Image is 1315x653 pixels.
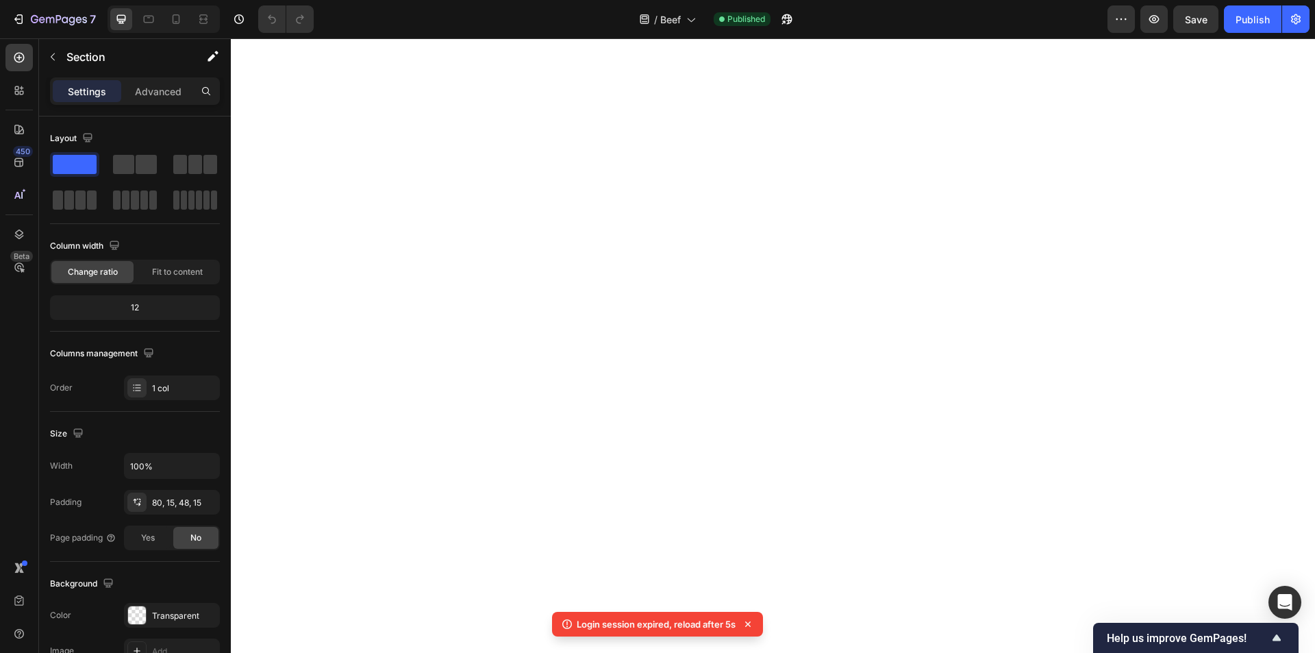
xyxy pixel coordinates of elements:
[50,382,73,394] div: Order
[152,382,216,395] div: 1 col
[231,38,1315,653] iframe: Design area
[660,12,681,27] span: Beef
[50,575,116,593] div: Background
[1236,12,1270,27] div: Publish
[5,5,102,33] button: 7
[1224,5,1281,33] button: Publish
[66,49,179,65] p: Section
[50,345,157,363] div: Columns management
[53,298,217,317] div: 12
[141,532,155,544] span: Yes
[13,146,33,157] div: 450
[50,460,73,472] div: Width
[152,266,203,278] span: Fit to content
[1185,14,1207,25] span: Save
[50,609,71,621] div: Color
[1173,5,1218,33] button: Save
[1107,630,1285,646] button: Show survey - Help us improve GemPages!
[1268,586,1301,619] div: Open Intercom Messenger
[68,84,106,99] p: Settings
[50,496,82,508] div: Padding
[258,5,314,33] div: Undo/Redo
[727,13,765,25] span: Published
[50,130,96,148] div: Layout
[1107,632,1268,645] span: Help us improve GemPages!
[135,84,181,99] p: Advanced
[152,497,216,509] div: 80, 15, 48, 15
[50,237,123,256] div: Column width
[50,532,116,544] div: Page padding
[152,610,216,622] div: Transparent
[10,251,33,262] div: Beta
[577,617,736,631] p: Login session expired, reload after 5s
[50,425,86,443] div: Size
[190,532,201,544] span: No
[90,11,96,27] p: 7
[68,266,118,278] span: Change ratio
[654,12,657,27] span: /
[125,454,219,478] input: Auto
